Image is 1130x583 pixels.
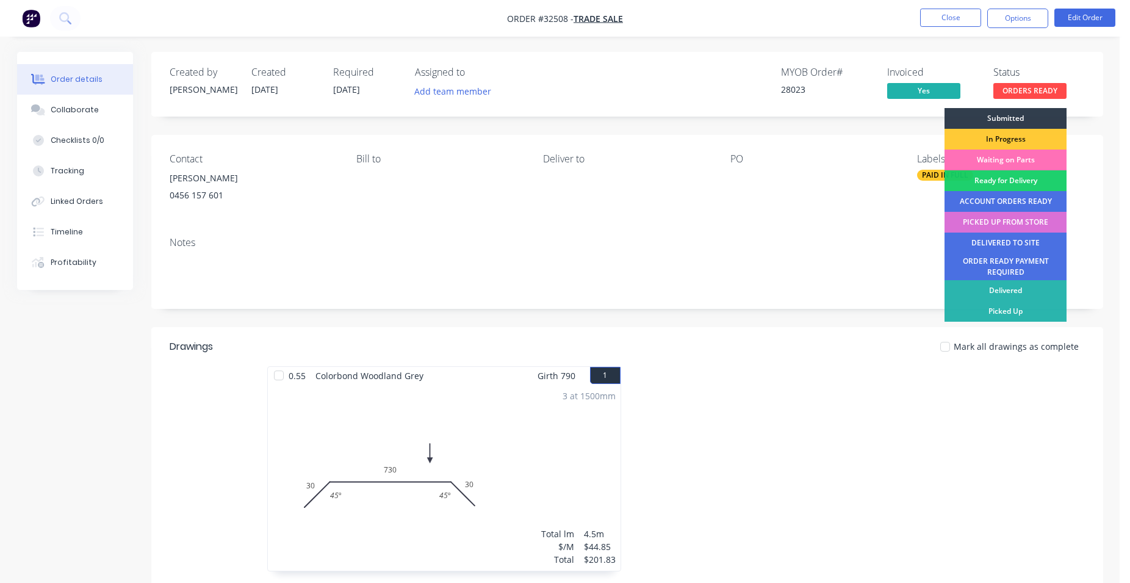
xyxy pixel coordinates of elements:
div: Total [541,553,574,566]
div: Collaborate [51,104,99,115]
span: ORDERS READY [993,83,1067,98]
div: ACCOUNT ORDERS READY [945,191,1067,212]
div: Bill to [356,153,524,165]
div: DELIVERED TO SITE [945,233,1067,253]
div: MYOB Order # [781,67,873,78]
button: Order details [17,64,133,95]
div: PAID IN FULL [917,170,973,181]
div: PICKED UP FROM STORE [945,212,1067,233]
button: Options [987,9,1048,28]
div: $201.83 [584,553,616,566]
div: [PERSON_NAME] [170,170,337,187]
div: $/M [541,540,574,553]
div: Invoiced [887,67,979,78]
button: Timeline [17,217,133,247]
div: Ready for Delivery [945,170,1067,191]
div: Contact [170,153,337,165]
div: $44.85 [584,540,616,553]
span: Yes [887,83,960,98]
span: Order #32508 - [507,13,574,24]
div: [PERSON_NAME] [170,83,237,96]
div: Tracking [51,165,84,176]
div: Required [333,67,400,78]
button: Close [920,9,981,27]
button: Linked Orders [17,186,133,217]
span: Colorbond Woodland Grey [311,367,428,385]
button: Add team member [408,83,497,100]
div: [PERSON_NAME]0456 157 601 [170,170,337,209]
div: Submitted [945,108,1067,129]
div: Drawings [170,339,213,354]
div: Profitability [51,257,96,268]
div: Linked Orders [51,196,103,207]
div: Labels [917,153,1084,165]
div: Picked Up [945,301,1067,322]
button: Edit Order [1054,9,1115,27]
span: [DATE] [251,84,278,95]
button: Checklists 0/0 [17,125,133,156]
div: Delivered [945,280,1067,301]
span: [DATE] [333,84,360,95]
button: 1 [590,367,621,384]
div: 0307303045º45º3 at 1500mmTotal lm$/MTotal4.5m$44.85$201.83 [268,385,621,571]
div: Deliver to [543,153,710,165]
div: Status [993,67,1085,78]
div: Order details [51,74,103,85]
div: 4.5m [584,527,616,540]
div: 3 at 1500mm [563,389,616,402]
span: 0.55 [284,367,311,385]
div: Checklists 0/0 [51,135,104,146]
div: Total lm [541,527,574,540]
div: In Progress [945,129,1067,150]
div: ORDER READY PAYMENT REQUIRED [945,253,1067,280]
button: Add team member [415,83,498,100]
a: TRADE SALE [574,13,623,24]
button: Tracking [17,156,133,186]
div: PO [730,153,898,165]
button: Profitability [17,247,133,278]
div: Timeline [51,226,83,237]
span: Girth 790 [538,367,575,385]
div: Created [251,67,318,78]
div: 28023 [781,83,873,96]
div: Assigned to [415,67,537,78]
div: Notes [170,237,1085,248]
div: Waiting on Parts [945,150,1067,170]
button: ORDERS READY [993,83,1067,101]
div: Created by [170,67,237,78]
div: 0456 157 601 [170,187,337,204]
img: Factory [22,9,40,27]
button: Collaborate [17,95,133,125]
